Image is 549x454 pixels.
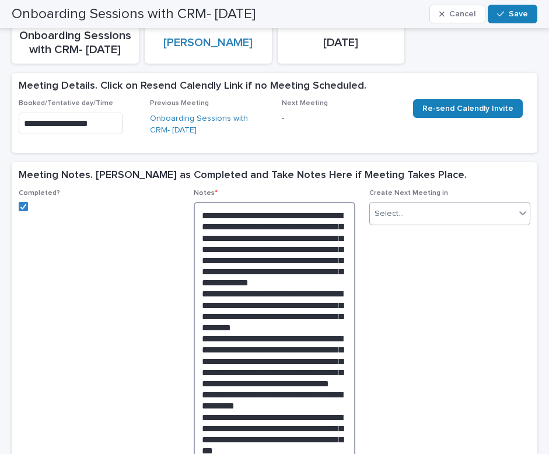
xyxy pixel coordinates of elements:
[19,190,60,197] span: Completed?
[19,29,132,57] p: Onboarding Sessions with CRM- [DATE]
[282,100,328,107] span: Next Meeting
[369,190,448,197] span: Create Next Meeting in
[19,169,467,182] h2: Meeting Notes. [PERSON_NAME] as Completed and Take Notes Here if Meeting Takes Place.
[509,10,528,18] span: Save
[488,5,537,23] button: Save
[413,99,523,118] a: Re-send Calendly Invite
[163,36,253,50] a: [PERSON_NAME]
[12,6,256,23] h2: Onboarding Sessions with CRM- [DATE]
[429,5,485,23] button: Cancel
[449,10,475,18] span: Cancel
[282,113,399,125] p: -
[19,80,366,93] h2: Meeting Details. Click on Resend Calendly Link if no Meeting Scheduled.
[422,104,513,113] span: Re-send Calendly Invite
[285,36,398,50] p: [DATE]
[194,190,218,197] span: Notes
[375,208,404,220] div: Select...
[19,100,113,107] span: Booked/Tentative day/Time
[150,100,209,107] span: Previous Meeting
[150,113,267,137] a: Onboarding Sessions with CRM- [DATE]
